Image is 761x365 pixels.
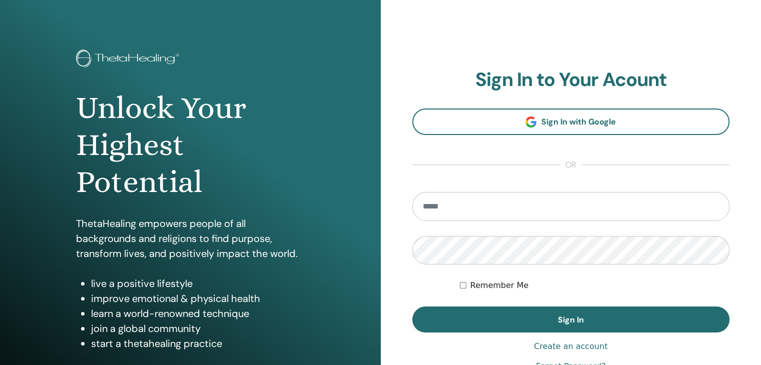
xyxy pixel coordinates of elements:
button: Sign In [412,306,730,332]
h1: Unlock Your Highest Potential [76,89,305,201]
p: ThetaHealing empowers people of all backgrounds and religions to find purpose, transform lives, a... [76,216,305,261]
li: join a global community [91,321,305,336]
div: Keep me authenticated indefinitely or until I manually logout [460,279,729,291]
h2: Sign In to Your Acount [412,68,730,91]
span: Sign In [558,314,584,325]
li: improve emotional & physical health [91,291,305,306]
span: or [560,159,581,171]
span: Sign In with Google [541,116,616,127]
a: Sign In with Google [412,108,730,135]
li: live a positive lifestyle [91,276,305,291]
li: start a thetahealing practice [91,336,305,351]
label: Remember Me [470,279,529,291]
a: Create an account [534,340,607,352]
li: learn a world-renowned technique [91,306,305,321]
